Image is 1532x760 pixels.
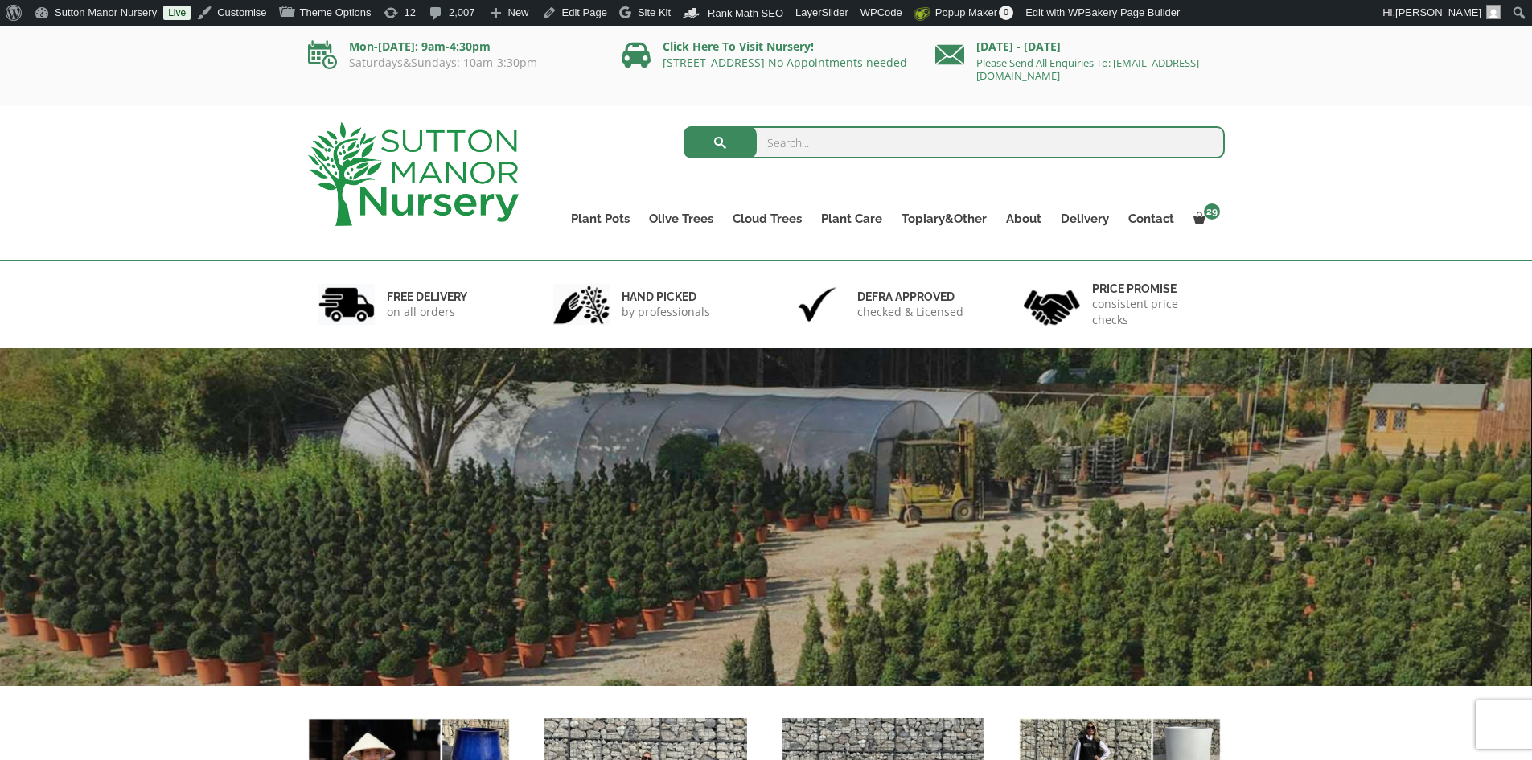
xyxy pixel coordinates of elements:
[561,207,639,230] a: Plant Pots
[811,207,892,230] a: Plant Care
[308,37,598,56] p: Mon-[DATE]: 9am-4:30pm
[1051,207,1119,230] a: Delivery
[935,37,1225,56] p: [DATE] - [DATE]
[684,126,1225,158] input: Search...
[638,6,671,18] span: Site Kit
[1395,6,1481,18] span: [PERSON_NAME]
[996,207,1051,230] a: About
[387,304,467,320] p: on all orders
[857,290,963,304] h6: Defra approved
[1092,281,1214,296] h6: Price promise
[1092,296,1214,328] p: consistent price checks
[639,207,723,230] a: Olive Trees
[622,304,710,320] p: by professionals
[976,55,1199,83] a: Please Send All Enquiries To: [EMAIL_ADDRESS][DOMAIN_NAME]
[663,39,814,54] a: Click Here To Visit Nursery!
[708,7,783,19] span: Rank Math SEO
[892,207,996,230] a: Topiary&Other
[999,6,1013,20] span: 0
[163,6,191,20] a: Live
[1024,280,1080,329] img: 4.jpg
[789,284,845,325] img: 3.jpg
[622,290,710,304] h6: hand picked
[663,55,907,70] a: [STREET_ADDRESS] No Appointments needed
[308,122,519,226] img: logo
[1119,207,1184,230] a: Contact
[308,56,598,69] p: Saturdays&Sundays: 10am-3:30pm
[318,284,375,325] img: 1.jpg
[1184,207,1225,230] a: 29
[723,207,811,230] a: Cloud Trees
[387,290,467,304] h6: FREE DELIVERY
[1204,203,1220,220] span: 29
[553,284,610,325] img: 2.jpg
[857,304,963,320] p: checked & Licensed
